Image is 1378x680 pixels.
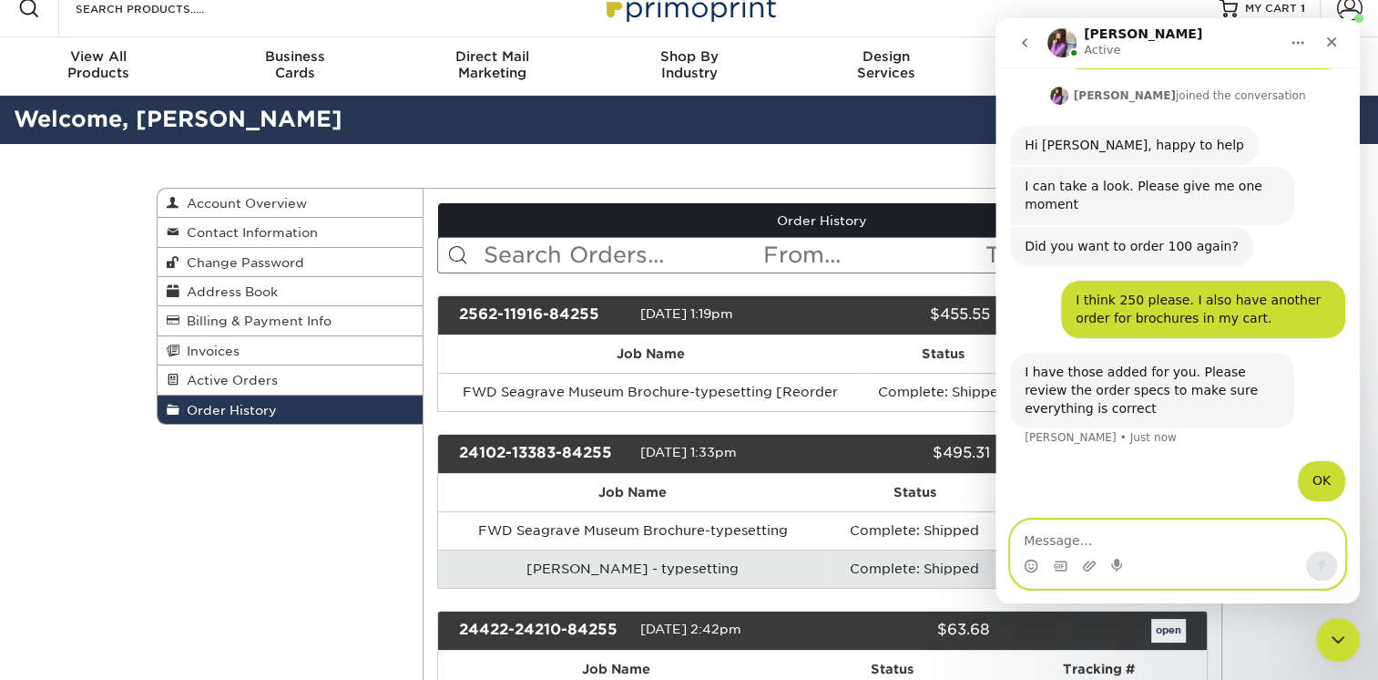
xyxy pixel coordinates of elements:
span: 1 [1301,2,1305,15]
span: Business [197,48,393,65]
td: Complete: Shipped [827,511,1002,550]
th: Job Name [438,474,827,511]
span: Active Orders [179,373,278,387]
a: Billing & Payment Info [158,306,424,335]
span: Design [788,48,985,65]
div: $455.55 [809,304,1004,327]
input: Search Orders... [482,238,761,273]
td: FWD Seagrave Museum Brochure-typesetting [438,511,827,550]
iframe: Intercom live chat [995,18,1360,603]
th: Status [827,474,1002,511]
td: Complete: Shipped [827,550,1002,588]
a: Address Book [158,277,424,306]
span: Shop By [590,48,787,65]
a: Invoices [158,336,424,366]
a: Order History [438,203,1207,238]
div: 24422-24210-84255 [445,619,640,643]
div: Marketing [393,48,590,81]
span: Contact Information [179,225,318,240]
a: Shop ByIndustry [590,37,787,96]
a: Order History [158,396,424,424]
div: $63.68 [809,619,1004,643]
div: Cards [197,48,393,81]
span: Resources [985,48,1181,65]
div: & Templates [985,48,1181,81]
span: Billing & Payment Info [179,314,332,328]
th: Status [863,335,1023,373]
span: Invoices [179,344,240,358]
a: Direct MailMarketing [393,37,590,96]
div: Industry [590,48,787,81]
a: Account Overview [158,189,424,218]
span: Account Overview [179,196,307,211]
a: Change Password [158,248,424,277]
div: 24102-13383-84255 [445,442,640,466]
span: Order History [179,403,277,417]
a: DesignServices [788,37,985,96]
a: Active Orders [158,366,424,395]
iframe: Intercom live chat [1316,618,1360,662]
input: From... [761,238,984,273]
div: $495.31 [809,442,1004,466]
span: Address Book [179,284,278,299]
div: Services [788,48,985,81]
div: 2562-11916-84255 [445,304,640,327]
span: MY CART [1245,1,1297,16]
a: BusinessCards [197,37,393,96]
a: Contact Information [158,218,424,247]
td: [PERSON_NAME] - typesetting [438,550,827,588]
td: FWD Seagrave Museum Brochure-typesetting [Reorder [438,373,863,411]
span: Direct Mail [393,48,590,65]
span: [DATE] 1:33pm [640,445,737,459]
a: Resources& Templates [985,37,1181,96]
th: Job Name [438,335,863,373]
input: To... [984,238,1206,273]
a: open [1151,619,1186,643]
span: [DATE] 2:42pm [640,622,741,636]
span: Change Password [179,255,304,270]
span: [DATE] 1:19pm [640,306,733,321]
td: Complete: Shipped [863,373,1023,411]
